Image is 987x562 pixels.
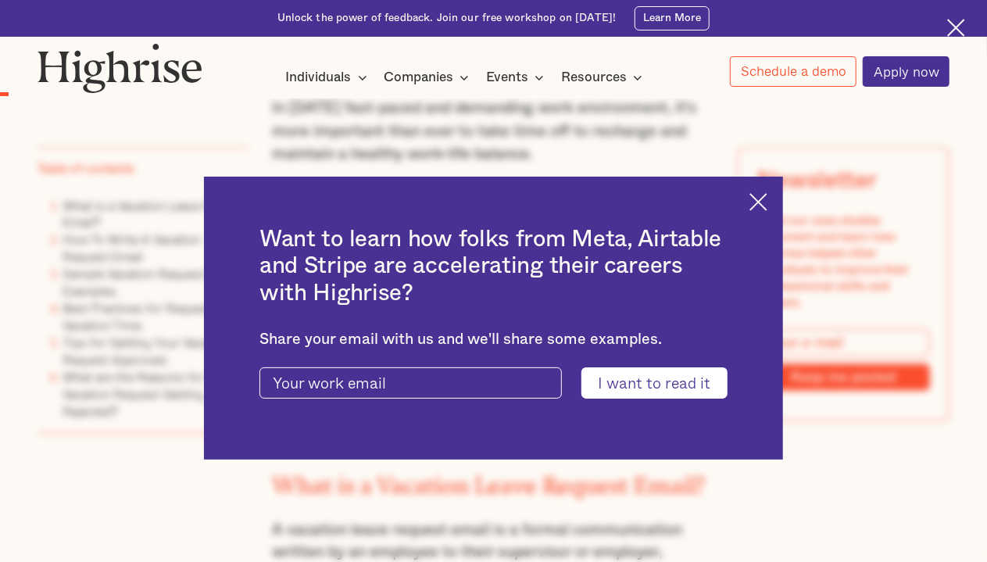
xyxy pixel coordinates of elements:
[286,68,352,87] div: Individuals
[286,68,372,87] div: Individuals
[486,68,549,87] div: Events
[561,68,647,87] div: Resources
[581,367,728,398] input: I want to read it
[730,56,856,87] a: Schedule a demo
[863,56,949,87] a: Apply now
[384,68,474,87] div: Companies
[947,19,965,37] img: Cross icon
[277,11,617,26] div: Unlock the power of feedback. Join our free workshop on [DATE]!
[259,367,562,398] input: Your work email
[384,68,453,87] div: Companies
[259,226,728,306] h2: Want to learn how folks from Meta, Airtable and Stripe are accelerating their careers with Highrise?
[259,367,728,398] form: current-ascender-blog-article-modal-form
[749,193,767,211] img: Cross icon
[561,68,627,87] div: Resources
[38,43,202,93] img: Highrise logo
[486,68,528,87] div: Events
[259,331,728,349] div: Share your email with us and we'll share some examples.
[635,6,710,30] a: Learn More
